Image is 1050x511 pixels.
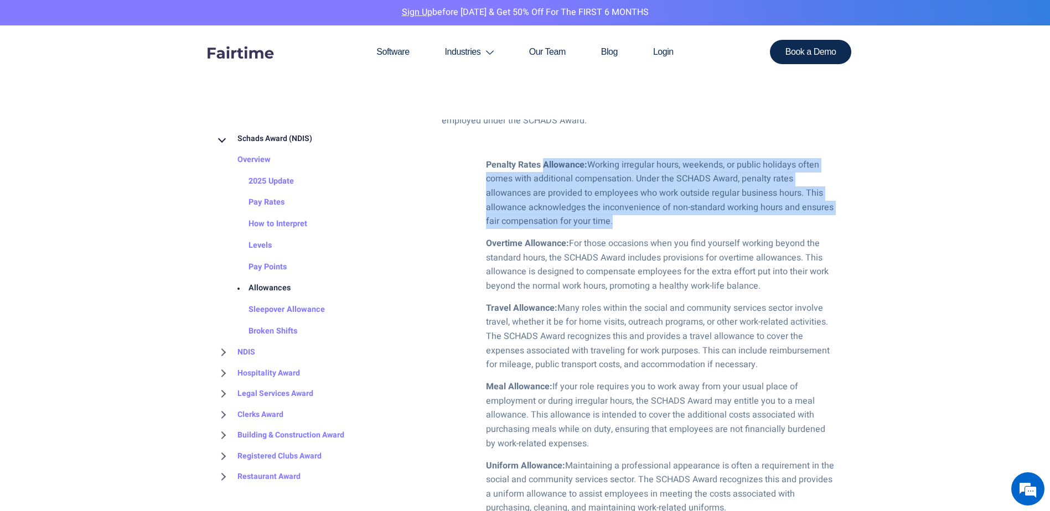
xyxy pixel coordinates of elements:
textarea: Type your message and hit 'Enter' [6,302,211,341]
a: Allowances [226,278,291,299]
a: . [611,215,613,228]
a: Building & Construction Award [215,425,344,446]
div: BROWSE TOPICS [215,105,425,487]
a: NDIS [215,342,255,363]
strong: Meal Allowance: [486,380,552,393]
strong: Overtime Allowance: [486,237,569,250]
a: Registered Clubs Award [215,445,322,466]
a: Sleepover Allowance [226,299,325,321]
a: Schads Award (NDIS) [215,128,312,149]
a: Levels [226,234,272,256]
a: Our Team [511,25,583,79]
a: Software [359,25,427,79]
a: 2025 Update [226,170,294,192]
a: How to Interpret [226,213,307,235]
span: Book a Demo [785,48,836,56]
li: If your role requires you to work away from your usual place of employment or during irregular ho... [486,380,835,451]
li: Many roles within the social and community services sector involve travel, whether it be for home... [486,301,835,372]
a: Restaurant Award [215,466,301,487]
a: Login [635,25,691,79]
li: Working irregular hours, weekends, or public holidays often comes with additional compensation. U... [486,158,835,229]
div: Chat with us now [58,62,186,76]
a: Broken Shifts [226,320,297,342]
a: Clerks Award [215,404,283,425]
a: Book a Demo [770,40,852,64]
a: Overview [215,149,271,171]
a: Pay Points [226,256,287,278]
nav: BROWSE TOPICS [215,128,425,487]
strong: Travel Allowance: [486,301,557,315]
a: Hospitality Award [215,362,300,383]
strong: Penalty Rates Allowance: [486,158,587,171]
a: Industries [427,25,511,79]
a: Legal Services Award [215,383,313,404]
span: We're online! [64,139,153,251]
strong: Uniform Allowance: [486,459,565,472]
a: Blog [583,25,635,79]
p: before [DATE] & Get 50% Off for the FIRST 6 MONTHS [8,6,1042,20]
div: Minimize live chat window [182,6,208,32]
li: For those occasions when you find yourself working beyond the standard hours, the SCHADS Award in... [486,237,835,293]
a: Sign Up [402,6,432,19]
a: Pay Rates [226,192,285,213]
